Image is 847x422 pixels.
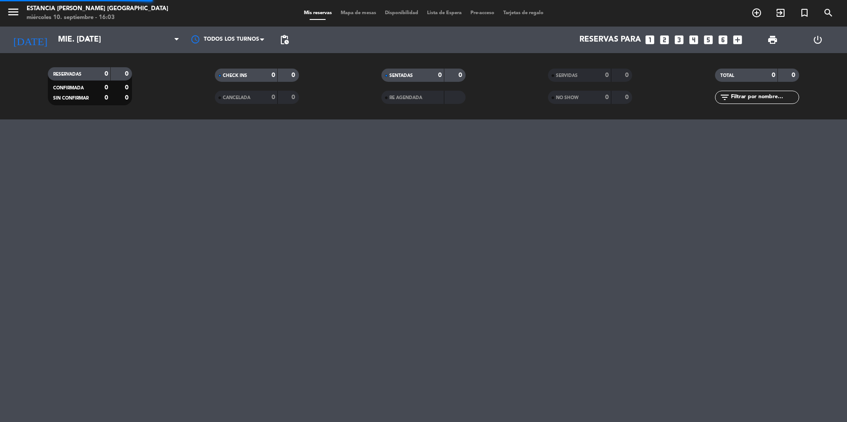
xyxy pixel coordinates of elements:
i: power_settings_new [812,35,823,45]
span: RE AGENDADA [389,96,422,100]
strong: 0 [625,72,630,78]
i: looks_6 [717,34,729,46]
i: add_box [732,34,743,46]
span: Disponibilidad [381,11,423,15]
span: Pre-acceso [466,11,499,15]
span: SIN CONFIRMAR [53,96,89,100]
span: SERVIDAS [556,73,578,78]
strong: 0 [291,72,297,78]
strong: 0 [792,72,797,78]
i: filter_list [719,92,730,103]
strong: 0 [458,72,464,78]
span: SENTADAS [389,73,413,78]
i: looks_one [644,34,656,46]
i: looks_3 [673,34,685,46]
i: menu [7,5,20,19]
strong: 0 [125,95,130,101]
strong: 0 [125,71,130,77]
span: print [767,35,778,45]
i: looks_two [659,34,670,46]
strong: 0 [605,72,609,78]
span: TOTAL [720,73,734,78]
strong: 0 [772,72,775,78]
strong: 0 [105,95,108,101]
span: Mapa de mesas [336,11,381,15]
span: CONFIRMADA [53,86,84,90]
span: RESERVADAS [53,72,82,77]
strong: 0 [105,84,108,91]
strong: 0 [125,84,130,91]
i: add_circle_outline [751,8,762,18]
input: Filtrar por nombre... [730,92,799,102]
strong: 0 [438,72,442,78]
span: Mis reservas [299,11,336,15]
span: CANCELADA [223,96,250,100]
span: Lista de Espera [423,11,466,15]
i: search [823,8,834,18]
span: NO SHOW [556,96,579,100]
strong: 0 [291,94,297,100]
strong: 0 [625,94,630,100]
div: Estancia [PERSON_NAME] [GEOGRAPHIC_DATA] [27,4,168,13]
strong: 0 [605,94,609,100]
i: looks_4 [688,34,699,46]
i: turned_in_not [799,8,810,18]
button: menu [7,5,20,22]
i: [DATE] [7,30,54,50]
strong: 0 [105,71,108,77]
div: LOG OUT [795,27,840,53]
i: exit_to_app [775,8,786,18]
span: CHECK INS [223,73,247,78]
span: Tarjetas de regalo [499,11,548,15]
span: Reservas para [579,35,641,44]
i: arrow_drop_down [82,35,93,45]
strong: 0 [272,94,275,100]
span: pending_actions [279,35,290,45]
i: looks_5 [703,34,714,46]
strong: 0 [272,72,275,78]
div: miércoles 10. septiembre - 16:03 [27,13,168,22]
